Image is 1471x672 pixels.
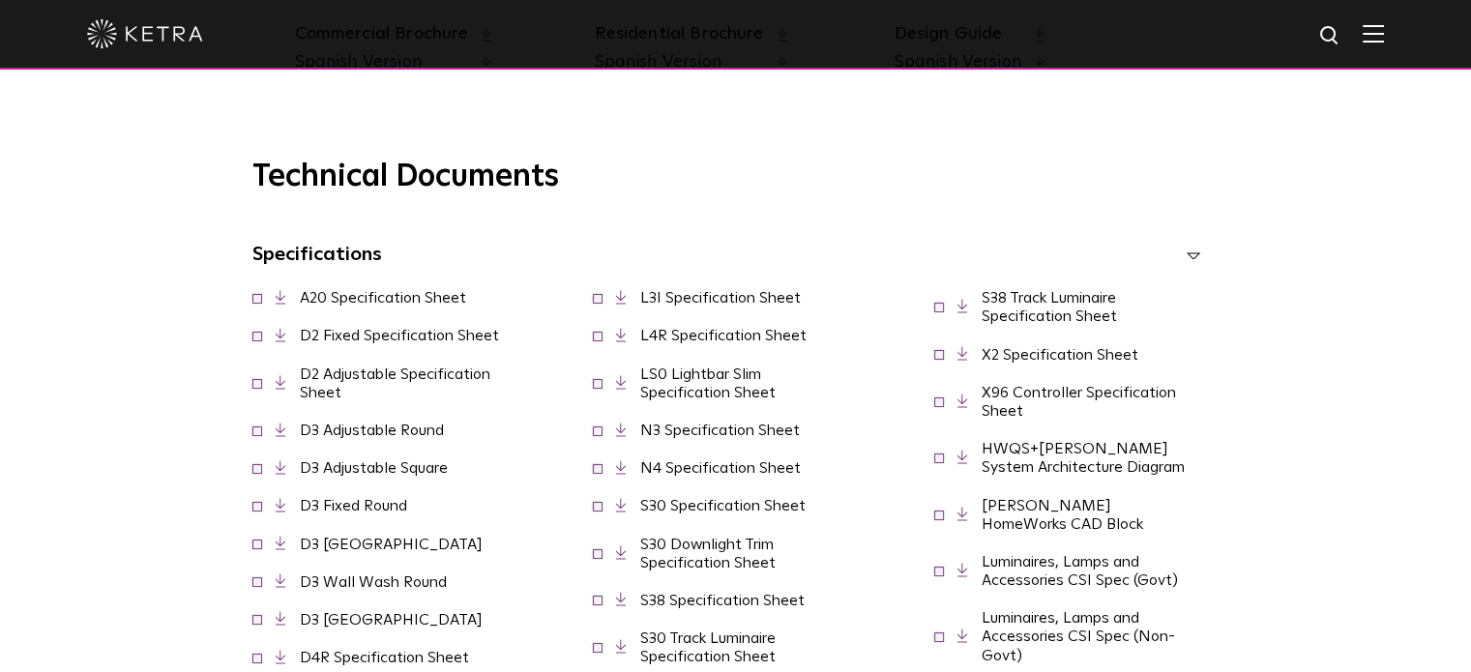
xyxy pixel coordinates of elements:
[300,366,490,400] a: D2 Adjustable Specification Sheet
[300,612,483,628] a: D3 [GEOGRAPHIC_DATA]
[300,290,466,306] a: A20 Specification Sheet
[300,460,448,476] a: D3 Adjustable Square
[300,498,407,513] a: D3 Fixed Round
[1363,24,1384,43] img: Hamburger%20Nav.svg
[640,290,801,306] a: L3I Specification Sheet
[982,554,1178,588] a: Luminaires, Lamps and Accessories CSI Spec (Govt)
[300,574,447,590] a: D3 Wall Wash Round
[87,19,203,48] img: ketra-logo-2019-white
[252,245,382,264] span: Specifications
[300,537,483,552] a: D3 [GEOGRAPHIC_DATA]
[982,385,1176,419] a: X96 Controller Specification Sheet
[640,498,806,513] a: S30 Specification Sheet
[982,610,1175,662] a: Luminaires, Lamps and Accessories CSI Spec (Non-Govt)
[982,498,1143,532] a: [PERSON_NAME] HomeWorks CAD Block
[640,460,801,476] a: N4 Specification Sheet
[640,537,776,570] a: S30 Downlight Trim Specification Sheet
[640,423,800,438] a: N3 Specification Sheet
[982,290,1117,324] a: S38 Track Luminaire Specification Sheet
[252,159,1220,195] h3: Technical Documents
[300,423,444,438] a: D3 Adjustable Round
[640,328,807,343] a: L4R Specification Sheet
[982,441,1185,475] a: HWQS+[PERSON_NAME] System Architecture Diagram
[640,593,805,608] a: S38 Specification Sheet
[640,630,776,664] a: S30 Track Luminaire Specification Sheet
[640,366,776,400] a: LS0 Lightbar Slim Specification Sheet
[300,328,499,343] a: D2 Fixed Specification Sheet
[982,347,1138,363] a: X2 Specification Sheet
[300,650,469,665] a: D4R Specification Sheet
[1318,24,1342,48] img: search icon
